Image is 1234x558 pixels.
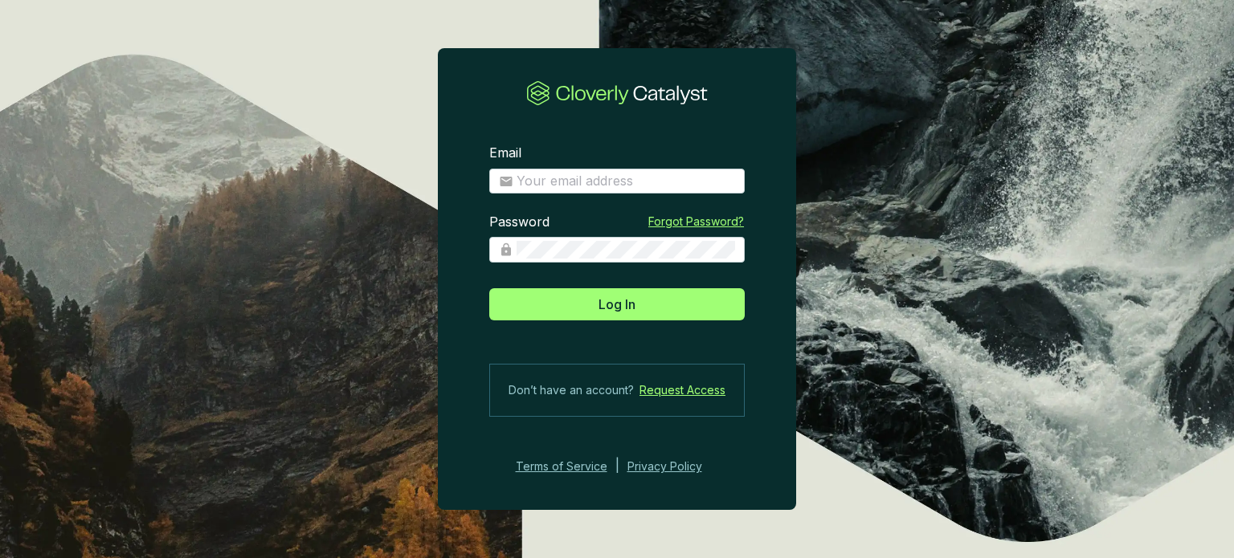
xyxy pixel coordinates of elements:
a: Privacy Policy [627,457,724,476]
div: | [615,457,619,476]
span: Don’t have an account? [509,381,634,400]
input: Password [517,241,735,259]
a: Request Access [639,381,725,400]
a: Terms of Service [511,457,607,476]
input: Email [517,173,735,190]
label: Email [489,145,521,162]
button: Log In [489,288,745,320]
a: Forgot Password? [648,214,744,230]
span: Log In [599,295,635,314]
label: Password [489,214,550,231]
